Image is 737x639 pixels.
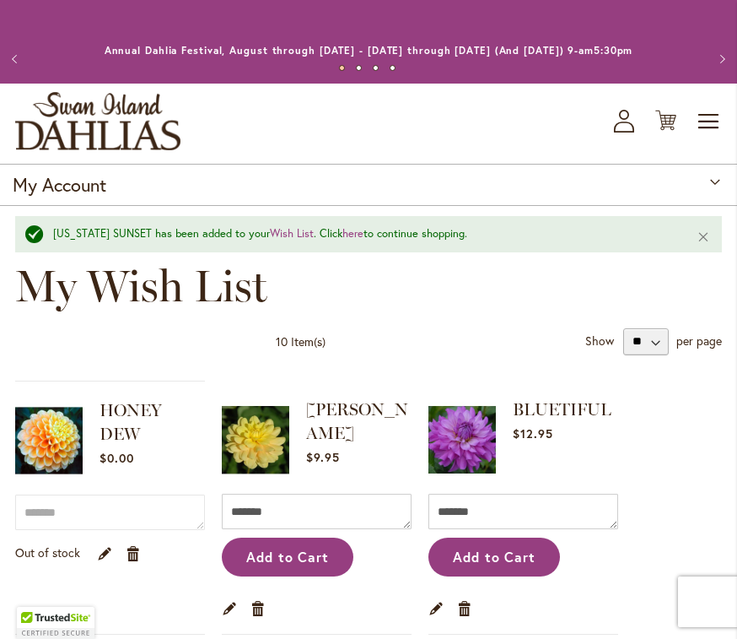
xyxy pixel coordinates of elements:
[270,226,314,241] a: Wish List
[356,65,362,71] button: 2 of 4
[585,332,614,348] strong: Show
[15,259,267,312] span: My Wish List
[306,399,408,443] a: [PERSON_NAME]
[513,399,611,420] a: BLUETIFUL
[15,92,180,150] a: store logo
[222,398,289,485] a: AHOY MATEY
[676,332,722,348] span: per page
[222,398,289,482] img: AHOY MATEY
[15,398,83,486] a: Honey Dew
[373,65,379,71] button: 3 of 4
[246,548,330,566] span: Add to Cart
[703,42,737,76] button: Next
[276,333,325,349] span: 10 Item(s)
[13,172,106,197] strong: My Account
[513,425,553,441] span: $12.95
[428,398,496,485] a: Bluetiful
[15,544,80,560] p: Availability
[105,44,633,57] a: Annual Dahlia Festival, August through [DATE] - [DATE] through [DATE] (And [DATE]) 9-am5:30pm
[100,400,162,444] a: HONEY DEW
[428,398,496,482] img: Bluetiful
[100,450,134,466] span: $0.00
[453,548,536,566] span: Add to Cart
[222,538,353,577] button: Add to Cart
[339,65,345,71] button: 1 of 4
[53,226,671,242] div: [US_STATE] SUNSET has been added to your . Click to continue shopping.
[428,538,560,577] button: Add to Cart
[15,544,80,560] span: Out of stock
[15,398,83,483] img: Honey Dew
[13,579,60,626] iframe: Launch Accessibility Center
[306,449,340,465] span: $9.95
[342,226,363,241] a: here
[390,65,395,71] button: 4 of 4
